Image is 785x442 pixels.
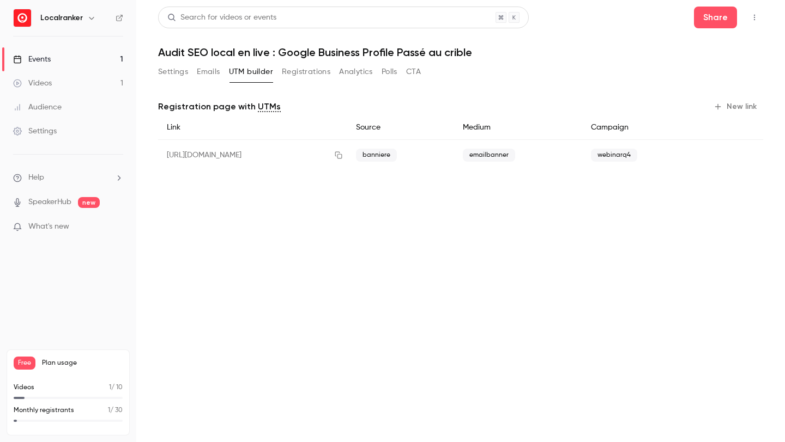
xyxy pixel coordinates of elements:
[339,63,373,81] button: Analytics
[282,63,330,81] button: Registrations
[347,115,454,140] div: Source
[406,63,421,81] button: CTA
[108,407,110,414] span: 1
[13,54,51,65] div: Events
[258,100,281,113] a: UTMs
[709,98,763,115] button: New link
[28,172,44,183] span: Help
[158,115,347,140] div: Link
[197,63,220,81] button: Emails
[14,406,74,415] p: Monthly registrants
[109,383,123,392] p: / 10
[591,149,637,162] span: webinarq4
[454,115,582,140] div: Medium
[42,359,123,367] span: Plan usage
[14,357,35,370] span: Free
[13,78,52,89] div: Videos
[13,172,123,183] li: help-dropdown-opener
[158,140,347,171] div: [URL][DOMAIN_NAME]
[28,221,69,232] span: What's new
[167,12,276,23] div: Search for videos or events
[13,102,62,113] div: Audience
[582,115,699,140] div: Campaign
[382,63,397,81] button: Polls
[14,383,34,392] p: Videos
[229,63,273,81] button: UTM builder
[108,406,123,415] p: / 30
[463,149,515,162] span: emailbanner
[158,100,281,113] p: Registration page with
[40,13,83,23] h6: Localranker
[13,126,57,137] div: Settings
[356,149,397,162] span: banniere
[28,197,71,208] a: SpeakerHub
[694,7,737,28] button: Share
[78,197,100,208] span: new
[109,384,111,391] span: 1
[14,9,31,27] img: Localranker
[158,63,188,81] button: Settings
[158,46,763,59] h1: Audit SEO local en live : Google Business Profile Passé au crible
